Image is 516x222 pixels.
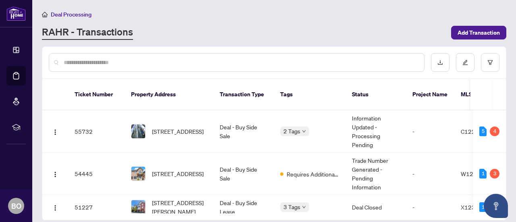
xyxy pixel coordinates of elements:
[458,26,500,39] span: Add Transaction
[484,194,508,218] button: Open asap
[51,11,92,18] span: Deal Processing
[52,129,58,135] img: Logo
[302,129,306,133] span: down
[456,53,474,72] button: edit
[49,201,62,214] button: Logo
[68,153,125,195] td: 54445
[406,153,454,195] td: -
[461,170,495,177] span: W12376676
[49,125,62,138] button: Logo
[131,167,145,181] img: thumbnail-img
[42,25,133,40] a: RAHR - Transactions
[451,26,506,39] button: Add Transaction
[274,79,345,110] th: Tags
[52,205,58,211] img: Logo
[406,79,454,110] th: Project Name
[68,110,125,153] td: 55732
[213,79,274,110] th: Transaction Type
[406,195,454,220] td: -
[302,205,306,209] span: down
[479,127,487,136] div: 5
[345,195,406,220] td: Deal Closed
[287,170,339,178] span: Requires Additional Docs
[461,203,493,211] span: X12354638
[49,167,62,180] button: Logo
[283,202,300,212] span: 3 Tags
[131,124,145,138] img: thumbnail-img
[345,153,406,195] td: Trade Number Generated - Pending Information
[68,79,125,110] th: Ticket Number
[481,53,499,72] button: filter
[42,12,48,17] span: home
[11,200,21,212] span: BO
[52,171,58,178] img: Logo
[437,60,443,65] span: download
[462,60,468,65] span: edit
[490,169,499,178] div: 3
[283,127,300,136] span: 2 Tags
[479,202,487,212] div: 1
[345,110,406,153] td: Information Updated - Processing Pending
[431,53,449,72] button: download
[152,198,207,216] span: [STREET_ADDRESS][PERSON_NAME]
[345,79,406,110] th: Status
[152,127,204,136] span: [STREET_ADDRESS]
[406,110,454,153] td: -
[490,127,499,136] div: 4
[68,195,125,220] td: 51227
[479,169,487,178] div: 1
[213,195,274,220] td: Deal - Buy Side Lease
[487,60,493,65] span: filter
[152,169,204,178] span: [STREET_ADDRESS]
[213,153,274,195] td: Deal - Buy Side Sale
[125,79,213,110] th: Property Address
[6,6,26,21] img: logo
[461,128,493,135] span: C12214735
[131,200,145,214] img: thumbnail-img
[213,110,274,153] td: Deal - Buy Side Sale
[454,79,503,110] th: MLS #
